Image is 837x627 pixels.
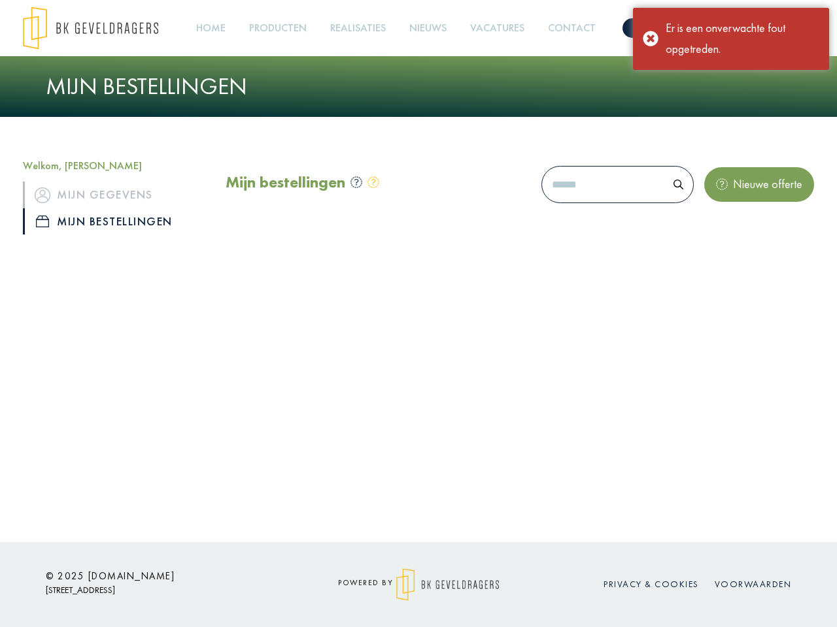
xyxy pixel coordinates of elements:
a: iconMijn gegevens [23,182,206,208]
a: Home [191,14,231,43]
a: Privacy & cookies [604,578,699,590]
img: search.svg [674,180,683,189]
div: powered by [301,568,536,601]
h2: Mijn bestellingen [226,173,345,192]
img: logo [396,568,499,601]
a: Producten [244,14,312,43]
button: Nieuwe offerte [704,167,814,201]
img: icon [35,187,50,203]
h6: © 2025 [DOMAIN_NAME] [46,570,281,582]
img: icon [36,216,49,227]
div: Er is een onverwachte fout opgetreden. [666,18,819,60]
a: Realisaties [325,14,391,43]
a: Contact [543,14,601,43]
a: Nieuws [404,14,452,43]
a: Voorwaarden [715,578,792,590]
span: Nieuwe offerte [728,176,802,191]
h5: Welkom, [PERSON_NAME] [23,159,206,172]
h1: Mijn bestellingen [46,72,791,101]
a: Vacatures [465,14,530,43]
a: Offerte [623,18,686,38]
p: [STREET_ADDRESS] [46,582,281,598]
img: logo [23,7,158,50]
a: iconMijn bestellingen [23,208,206,234]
